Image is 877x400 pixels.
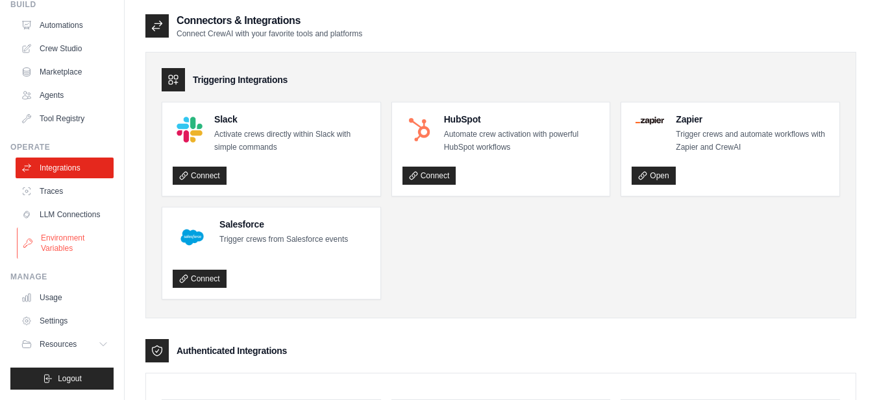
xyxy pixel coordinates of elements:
a: LLM Connections [16,204,114,225]
a: Open [632,167,675,185]
a: Usage [16,287,114,308]
a: Settings [16,311,114,331]
a: Crew Studio [16,38,114,59]
button: Logout [10,368,114,390]
a: Marketplace [16,62,114,82]
p: Trigger crews and automate workflows with Zapier and CrewAI [676,128,829,154]
a: Agents [16,85,114,106]
h4: Slack [214,113,370,126]
img: Salesforce Logo [177,222,208,253]
h4: HubSpot [444,113,600,126]
h3: Triggering Integrations [193,73,288,86]
p: Trigger crews from Salesforce events [219,233,348,246]
a: Connect [402,167,456,185]
h4: Zapier [676,113,829,126]
a: Traces [16,181,114,202]
img: HubSpot Logo [406,117,432,143]
span: Logout [58,373,82,384]
p: Activate crews directly within Slack with simple commands [214,128,370,154]
a: Connect [173,167,227,185]
a: Connect [173,270,227,288]
button: Resources [16,334,114,355]
span: Resources [40,339,77,349]
a: Automations [16,15,114,36]
div: Manage [10,272,114,282]
h4: Salesforce [219,218,348,231]
p: Automate crew activation with powerful HubSpot workflows [444,128,600,154]
img: Slack Logo [177,117,203,143]
a: Integrations [16,158,114,178]
a: Tool Registry [16,108,114,129]
a: Environment Variables [17,228,115,259]
h3: Authenticated Integrations [177,344,287,357]
p: Connect CrewAI with your favorite tools and platforms [177,29,362,39]
div: Operate [10,142,114,152]
h2: Connectors & Integrations [177,13,362,29]
img: Zapier Logo [636,117,664,124]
